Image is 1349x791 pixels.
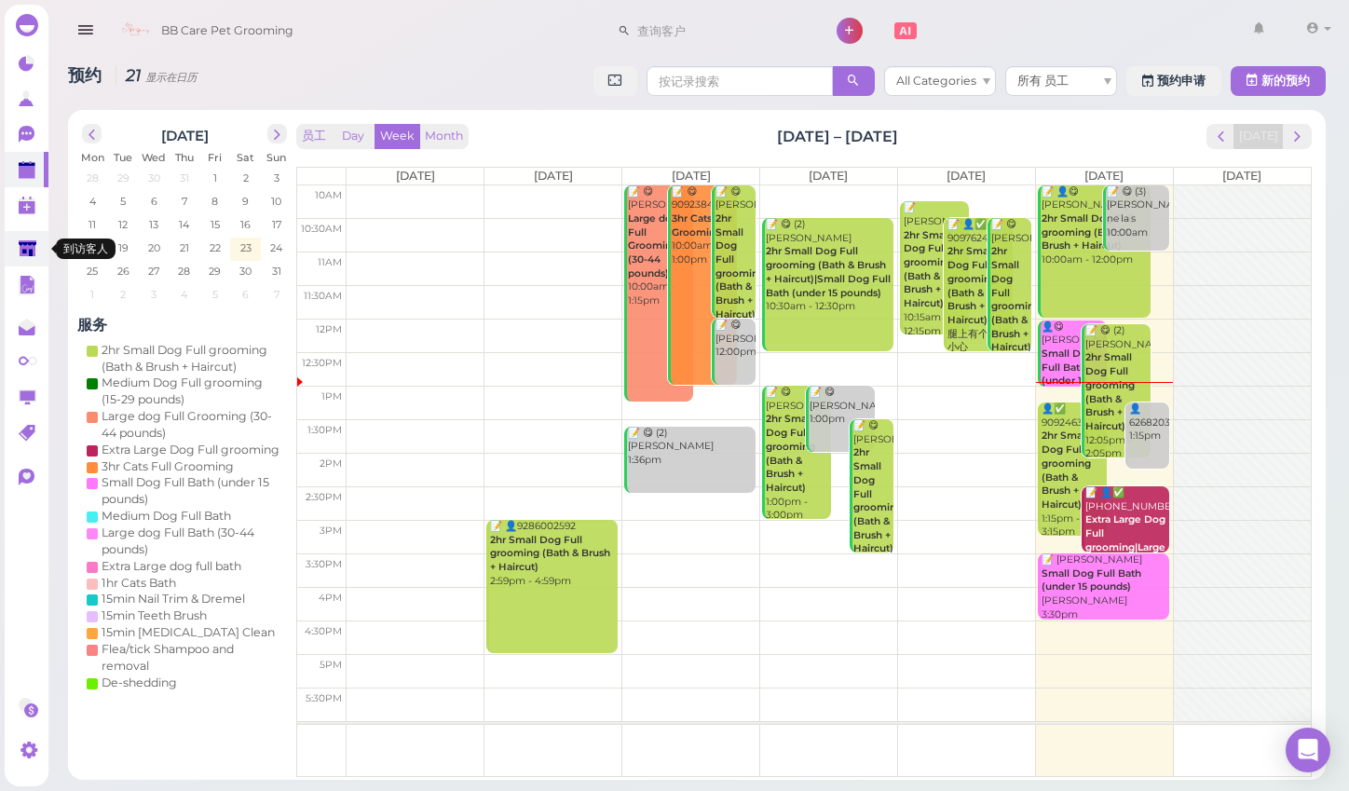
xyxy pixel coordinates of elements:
[102,342,282,375] div: 2hr Small Dog Full grooming (Bath & Brush + Haircut)
[765,218,893,314] div: 📝 😋 (2) [PERSON_NAME] 10:30am - 12:30pm
[77,316,292,334] h4: 服务
[270,263,283,280] span: 31
[180,193,189,210] span: 7
[809,386,875,427] div: 📝 😋 [PERSON_NAME] 1:00pm
[777,126,898,147] h2: [DATE] – [DATE]
[102,675,177,691] div: De-shedding
[319,592,342,604] span: 4pm
[176,263,192,280] span: 28
[1085,351,1135,431] b: 2hr Small Dog Full grooming (Bath & Brush + Haircut)
[991,245,1041,353] b: 2hr Small Dog Full grooming (Bath & Brush + Haircut)
[85,170,101,186] span: 28
[301,223,342,235] span: 10:30am
[102,375,282,408] div: Medium Dog Full grooming (15-29 pounds)
[1084,324,1151,461] div: 📝 😋 (2) [PERSON_NAME] 12:05pm - 2:05pm
[269,193,283,210] span: 10
[207,263,223,280] span: 29
[1231,66,1326,96] button: 新的预约
[118,193,128,210] span: 5
[627,185,693,308] div: 📝 😋 [PERSON_NAME] 10:00am - 1:15pm
[766,413,815,493] b: 2hr Small Dog Full grooming (Bath & Brush + Haircut)
[631,16,811,46] input: 查询客户
[238,239,253,256] span: 23
[240,286,251,303] span: 6
[321,390,342,402] span: 1pm
[56,239,116,259] div: 到访客人
[210,193,220,210] span: 8
[102,641,282,675] div: Flea/tick Shampoo and removal
[102,408,282,442] div: Large dog Full Grooming (30-44 pounds)
[304,290,342,302] span: 11:30am
[272,170,281,186] span: 3
[1041,553,1169,621] div: 📝 [PERSON_NAME] [PERSON_NAME] 3:30pm
[947,245,997,325] b: 2hr Small Dog Full grooming (Bath & Brush + Haircut)
[238,216,252,233] span: 16
[237,151,254,164] span: Sat
[1042,212,1134,252] b: 2hr Small Dog Full grooming (Bath & Brush + Haircut)
[146,263,161,280] span: 27
[320,457,342,470] span: 2pm
[1042,567,1141,593] b: Small Dog Full Bath (under 15 pounds)
[142,151,166,164] span: Wed
[116,216,129,233] span: 12
[88,193,98,210] span: 4
[419,124,469,149] button: Month
[146,239,162,256] span: 20
[903,201,969,338] div: 📝 [PERSON_NAME] 10:15am - 12:15pm
[267,124,287,143] button: next
[102,474,282,508] div: Small Dog Full Bath (under 15 pounds)
[1106,185,1169,240] div: 📝 😋 (3) [PERSON_NAME] ne la s 10:00am
[489,520,618,588] div: 📝 👤9286002592 2:59pm - 4:59pm
[318,256,342,268] span: 11am
[896,74,976,88] span: All Categories
[211,286,220,303] span: 5
[307,424,342,436] span: 1:30pm
[238,263,253,280] span: 30
[1206,124,1235,149] button: prev
[102,591,245,607] div: 15min Nail Trim & Dremel
[1041,320,1107,416] div: 👤😋 [PERSON_NAME] 12:01pm
[302,357,342,369] span: 12:30pm
[306,692,342,704] span: 5:30pm
[306,491,342,503] span: 2:30pm
[208,151,222,164] span: Fri
[647,66,833,96] input: 按记录搜索
[627,427,756,468] div: 📝 😋 (2) [PERSON_NAME] 1:36pm
[161,5,293,57] span: BB Care Pet Grooming
[1042,430,1091,510] b: 2hr Small Dog Full grooming (Bath & Brush + Haircut)
[149,193,159,210] span: 6
[305,625,342,637] span: 4:30pm
[904,229,953,309] b: 2hr Small Dog Full grooming (Bath & Brush + Haircut)
[102,508,231,525] div: Medium Dog Full Bath
[306,558,342,570] span: 3:30pm
[320,525,342,537] span: 3pm
[315,189,342,201] span: 10am
[1042,348,1094,401] b: Small Dog Full Bath (under 15 pounds)
[396,169,435,183] span: [DATE]
[266,151,286,164] span: Sun
[149,286,158,303] span: 3
[211,170,219,186] span: 1
[145,71,197,84] small: 显示在日历
[268,239,284,256] span: 24
[715,212,765,320] b: 2hr Small Dog Full grooming (Bath & Brush + Haircut)
[1128,402,1169,443] div: 👤6268203025 1:15pm
[809,169,848,183] span: [DATE]
[102,442,279,458] div: Extra Large Dog Full grooming
[161,124,209,144] h2: [DATE]
[85,263,100,280] span: 25
[671,185,737,267] div: 📝 😋 9092384759 10:00am - 1:00pm
[270,216,283,233] span: 17
[947,218,1013,382] div: 📝 👤✅ 9097624616 腿上有个肉球 小心 10:30am - 12:30pm
[89,286,96,303] span: 1
[715,319,756,360] div: 📝 😋 [PERSON_NAME] 12:00pm
[1126,66,1221,96] a: 预约申请
[316,323,342,335] span: 12pm
[765,386,831,523] div: 📝 😋 [PERSON_NAME] 1:00pm - 3:00pm
[102,575,176,592] div: 1hr Cats Bath
[102,558,241,575] div: Extra Large dog full bath
[114,151,132,164] span: Tue
[82,124,102,143] button: prev
[177,216,191,233] span: 14
[81,151,104,164] span: Mon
